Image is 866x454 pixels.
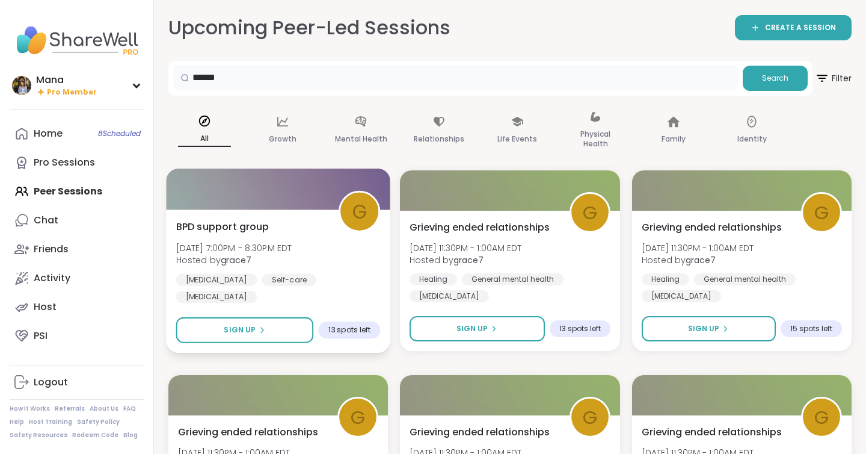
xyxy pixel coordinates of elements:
a: PSI [10,322,144,350]
div: Logout [34,376,68,389]
span: Sign Up [456,323,488,334]
button: Search [743,66,808,91]
div: Chat [34,214,58,227]
a: About Us [90,405,118,413]
p: Life Events [497,132,537,146]
span: Grieving ended relationships [410,220,550,235]
b: grace7 [453,254,484,266]
span: g [814,199,829,227]
a: Logout [10,368,144,397]
p: Mental Health [335,132,387,146]
span: Hosted by [642,254,754,266]
span: Grieving ended relationships [642,425,782,440]
span: Grieving ended relationships [642,220,782,235]
span: g [351,403,365,432]
div: Mana [36,73,97,87]
span: [DATE] 11:30PM - 1:00AM EDT [410,242,521,254]
p: Growth [269,132,296,146]
p: All [178,131,231,147]
a: Redeem Code [72,431,118,440]
div: [MEDICAL_DATA] [176,273,257,285]
a: Friends [10,235,144,264]
div: [MEDICAL_DATA] [176,291,257,303]
div: Host [34,300,57,314]
span: Hosted by [410,254,521,266]
div: Home [34,127,63,140]
div: General mental health [462,273,564,285]
span: [DATE] 7:00PM - 8:30PM EDT [176,241,292,253]
p: Physical Health [569,127,622,151]
span: Pro Member [47,87,97,98]
a: Safety Policy [77,418,120,426]
div: Pro Sessions [34,156,95,169]
button: Filter [815,61,852,96]
div: PSI [34,329,48,343]
a: Chat [10,206,144,235]
div: [MEDICAL_DATA] [410,290,489,302]
span: [DATE] 11:30PM - 1:00AM EDT [642,242,754,254]
span: BPD support group [176,219,269,234]
span: 13 spots left [559,324,601,334]
span: Grieving ended relationships [178,425,318,440]
span: 13 spots left [328,325,370,335]
a: Home8Scheduled [10,119,144,148]
span: g [352,197,367,225]
p: Family [662,132,686,146]
a: CREATE A SESSION [735,15,852,40]
img: ShareWell Nav Logo [10,19,144,61]
a: Host Training [29,418,72,426]
a: FAQ [123,405,136,413]
button: Sign Up [410,316,544,341]
b: grace7 [221,254,251,266]
a: Blog [123,431,138,440]
div: Healing [642,273,689,285]
span: Sign Up [688,323,719,334]
a: Safety Resources [10,431,67,440]
p: Identity [737,132,767,146]
div: Healing [410,273,457,285]
span: 8 Scheduled [98,129,141,138]
span: Sign Up [224,325,256,335]
a: Pro Sessions [10,148,144,177]
div: Friends [34,243,69,256]
span: Search [762,73,788,84]
b: grace7 [686,254,716,266]
div: Self-care [262,273,316,285]
span: 15 spots left [790,324,832,334]
div: [MEDICAL_DATA] [642,290,721,302]
div: General mental health [694,273,796,285]
h2: Upcoming Peer-Led Sessions [168,14,450,42]
button: Sign Up [642,316,776,341]
a: Referrals [55,405,85,413]
a: Help [10,418,24,426]
a: How It Works [10,405,50,413]
span: g [583,403,597,432]
a: Activity [10,264,144,293]
span: Grieving ended relationships [410,425,550,440]
span: Filter [815,64,852,93]
span: CREATE A SESSION [765,23,836,33]
button: Sign Up [176,317,314,343]
div: Activity [34,272,70,285]
a: Host [10,293,144,322]
img: Mana [12,76,31,95]
span: g [583,199,597,227]
span: g [814,403,829,432]
span: Hosted by [176,254,292,266]
p: Relationships [414,132,464,146]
